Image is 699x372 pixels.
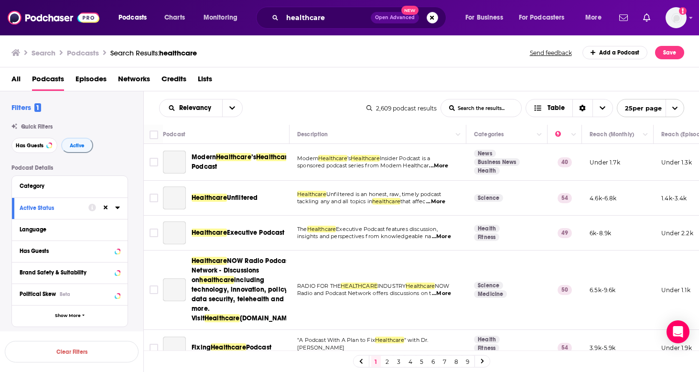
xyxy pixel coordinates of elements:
button: open menu [160,105,222,111]
p: 54 [558,343,572,352]
a: 9 [463,356,473,367]
span: Podcasts [118,11,147,24]
a: Show notifications dropdown [639,10,654,26]
span: Healthcare [297,191,326,197]
img: Podchaser - Follow, Share and Rate Podcasts [8,9,99,27]
a: Science [474,282,503,289]
span: that affec [400,198,426,205]
a: News [474,150,496,157]
p: 40 [558,157,572,167]
span: Healthcare [375,337,404,343]
p: 6k-8.9k [590,229,611,237]
p: Podcast Details [11,164,128,171]
span: Has Guests [16,143,43,148]
div: Active Status [20,205,82,211]
button: open menu [459,10,515,25]
span: ...More [432,290,451,297]
h3: Podcasts [67,48,99,57]
div: Language [20,226,114,233]
span: More [585,11,602,24]
button: Save [655,46,684,59]
a: All [11,71,21,91]
div: Search Results: [110,48,197,57]
span: NOW Radio Podcast Network - Discussions on [192,257,291,284]
div: Power Score [555,129,569,140]
span: For Podcasters [519,11,565,24]
p: Under 1.9k [661,344,692,352]
button: Show More [12,305,128,327]
button: Language [20,223,120,235]
span: 25 per page [617,101,662,116]
p: Under 1.1k [661,286,690,294]
span: Unfiltered [227,194,258,202]
span: sponsored podcast series from Modern Healthcar [297,162,429,169]
div: Has Guests [20,248,112,254]
span: Networks [118,71,150,91]
span: Executive Podcast features discussion, [336,226,438,232]
div: Sort Direction [572,99,592,117]
a: Health [474,336,500,343]
div: Description [297,129,328,140]
button: open menu [579,10,613,25]
span: Healthcare [192,229,227,237]
p: 6.5k-9.6k [590,286,616,294]
a: Search Results:healthcare [110,48,197,57]
span: Healthcare [256,153,291,161]
span: Relevancy [179,105,215,111]
h2: Choose View [526,99,613,117]
button: Political SkewBeta [20,288,120,300]
span: Healthcare [192,257,227,265]
span: Toggle select row [150,158,158,166]
a: Fitness [474,344,499,352]
div: Beta [60,291,70,297]
a: Lists [198,71,212,91]
button: Clear Filters [5,341,139,362]
span: Podcasts [32,71,64,91]
p: 1.4k-3.4k [661,194,687,202]
button: open menu [197,10,250,25]
a: Show notifications dropdown [615,10,632,26]
div: Open Intercom Messenger [667,320,689,343]
a: Fitness [474,233,499,241]
a: ModernHealthcare’sHealthcareInsider Podcast [192,153,286,172]
button: Column Actions [640,129,651,141]
a: HealthcareUnfiltered [192,193,258,203]
button: Active [61,138,93,153]
a: Health [474,225,500,232]
button: Send feedback [527,49,575,57]
span: The [297,226,307,232]
a: 1 [371,356,381,367]
p: 49 [558,228,572,238]
span: Political Skew [20,291,56,297]
h2: Choose List sort [159,99,243,117]
h2: Filters [11,103,41,112]
span: "A Podcast With A Plan to Fix [297,337,375,343]
div: Brand Safety & Suitability [20,269,112,276]
div: Search podcasts, credits, & more... [265,7,455,29]
a: 4 [406,356,415,367]
button: Column Actions [568,129,580,141]
span: Healthcare [216,153,251,161]
p: Under 1.7k [590,158,620,166]
a: HealthcareNOW Radio Podcast Network - Discussions onhealthcareincluding technology, innovation, p... [192,256,286,323]
span: RADIO FOR THE [297,283,341,289]
span: NOW [435,283,450,289]
button: open menu [112,10,159,25]
button: Has Guests [11,138,57,153]
span: Show More [55,313,81,318]
button: Has Guests [20,245,120,257]
button: Active Status [20,202,88,214]
span: Healthcare [211,343,246,351]
div: Category [20,183,114,189]
button: Show profile menu [666,7,687,28]
a: Health [474,167,500,175]
span: Modern [192,153,216,161]
div: Reach (Monthly) [590,129,634,140]
span: Healthcare [351,155,380,162]
a: Modern Healthcare’s Healthcare Insider Podcast [163,151,186,174]
a: Episodes [75,71,107,91]
button: open menu [513,10,579,25]
button: Column Actions [534,129,545,141]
